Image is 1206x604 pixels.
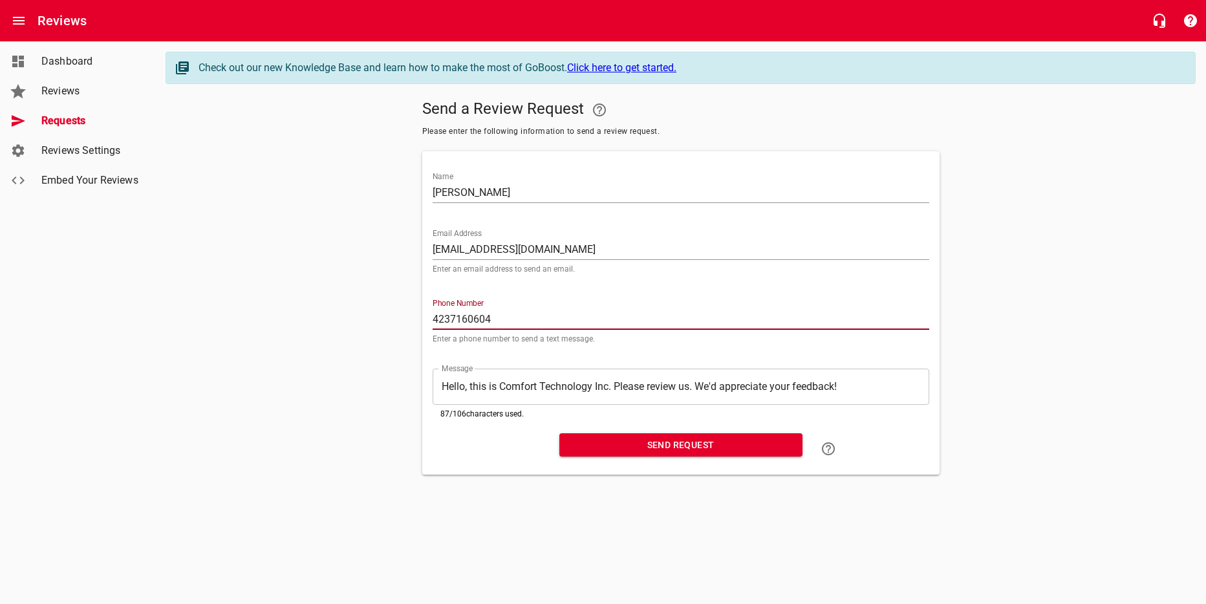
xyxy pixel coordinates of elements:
p: Enter a phone number to send a text message. [433,335,929,343]
label: Name [433,173,453,180]
button: Open drawer [3,5,34,36]
a: Your Google or Facebook account must be connected to "Send a Review Request" [584,94,615,125]
button: Send Request [559,433,802,457]
span: Send Request [570,437,792,453]
a: Click here to get started. [567,61,676,74]
span: Reviews [41,83,140,99]
a: Learn how to "Send a Review Request" [813,433,844,464]
p: Enter an email address to send an email. [433,265,929,273]
span: Reviews Settings [41,143,140,158]
button: Live Chat [1144,5,1175,36]
span: Please enter the following information to send a review request. [422,125,940,138]
span: Embed Your Reviews [41,173,140,188]
span: Dashboard [41,54,140,69]
h5: Send a Review Request [422,94,940,125]
button: Support Portal [1175,5,1206,36]
span: Requests [41,113,140,129]
div: Check out our new Knowledge Base and learn how to make the most of GoBoost. [199,60,1182,76]
span: 87 / 106 characters used. [440,409,524,418]
label: Email Address [433,230,482,237]
h6: Reviews [38,10,87,31]
textarea: Hello, this is Comfort Technology Inc. Please review us. We'd appreciate your feedback! [442,380,920,393]
label: Phone Number [433,299,484,307]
